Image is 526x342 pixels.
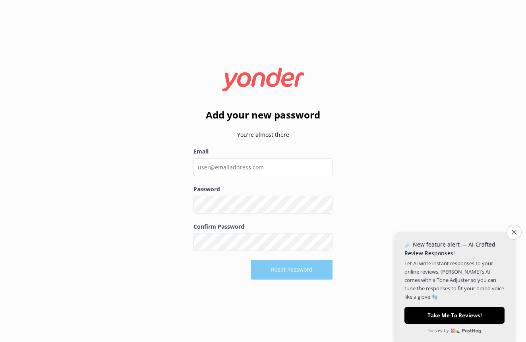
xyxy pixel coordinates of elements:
button: Show password [317,197,333,213]
label: Email [193,147,333,156]
p: You're almost there [193,130,333,139]
label: Confirm Password [193,222,333,231]
input: user@emailaddress.com [193,158,333,176]
label: Password [193,185,333,194]
button: Show password [317,234,333,250]
h2: Add your new password [193,107,333,122]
